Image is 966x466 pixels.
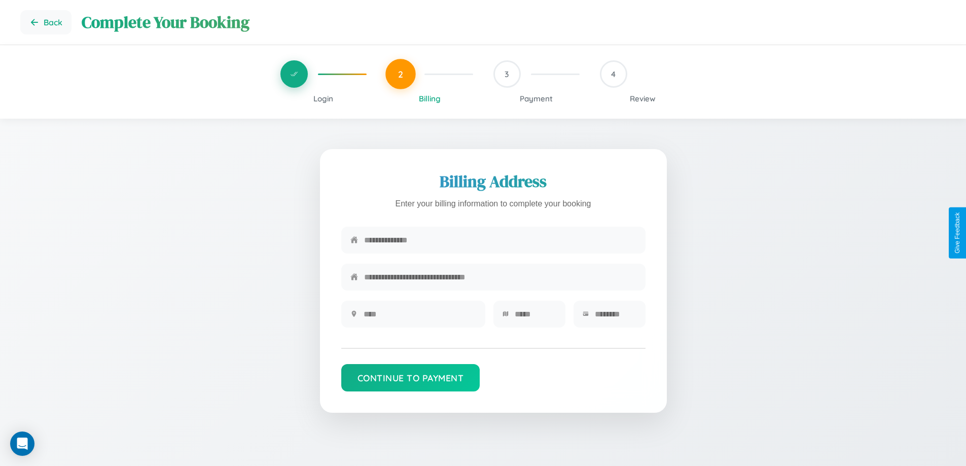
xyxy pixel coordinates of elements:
[20,10,71,34] button: Go back
[10,432,34,456] div: Open Intercom Messenger
[520,94,553,103] span: Payment
[954,212,961,254] div: Give Feedback
[419,94,441,103] span: Billing
[82,11,946,33] h1: Complete Your Booking
[398,68,403,80] span: 2
[505,69,509,79] span: 3
[313,94,333,103] span: Login
[341,170,646,193] h2: Billing Address
[630,94,656,103] span: Review
[611,69,616,79] span: 4
[341,197,646,211] p: Enter your billing information to complete your booking
[341,364,480,391] button: Continue to Payment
